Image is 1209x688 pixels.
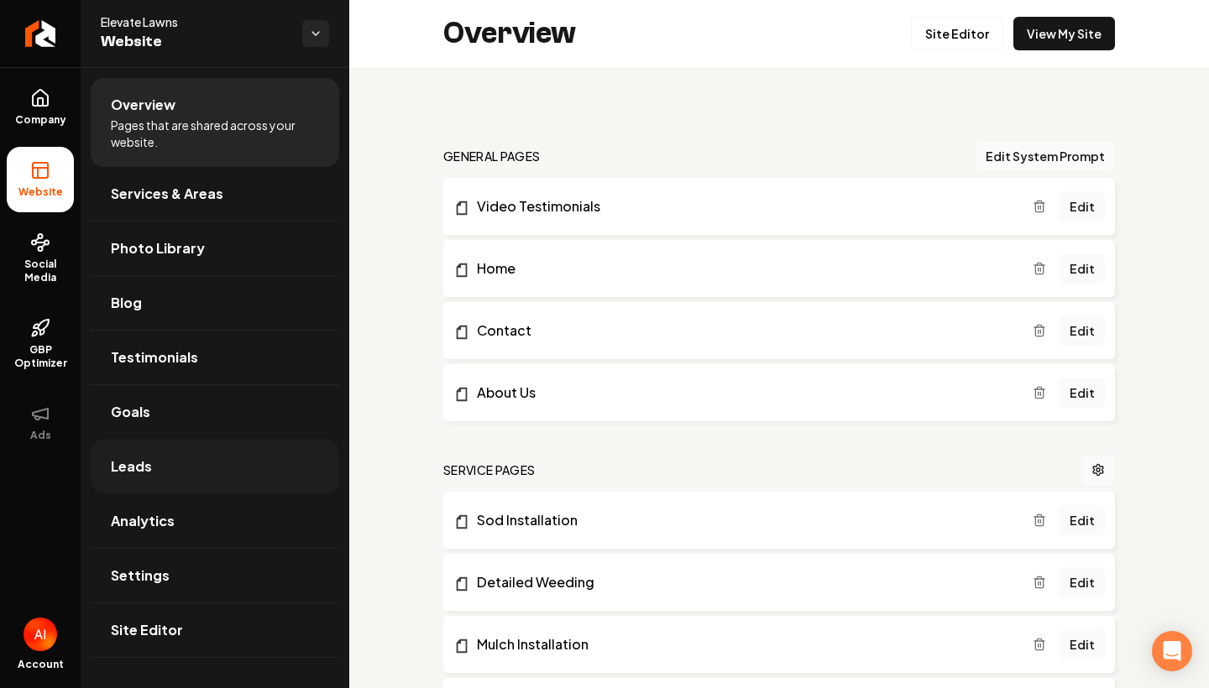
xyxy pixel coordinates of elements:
span: Site Editor [111,620,183,640]
span: Overview [111,95,175,115]
span: Company [8,113,73,127]
a: Edit [1060,629,1105,659]
a: Sod Installation [453,510,1033,530]
span: Settings [111,566,170,586]
h2: Overview [443,17,576,50]
a: View My Site [1013,17,1115,50]
a: Home [453,258,1033,279]
h2: Service Pages [443,461,536,478]
span: GBP Optimizer [7,343,74,370]
a: Testimonials [91,331,339,384]
a: GBP Optimizer [7,305,74,383]
a: Video Testimonials [453,196,1033,216]
a: Edit [1060,253,1105,284]
a: Site Editor [91,603,339,657]
a: Blog [91,276,339,330]
a: Photo Library [91,222,339,275]
a: Edit [1060,505,1105,535]
a: Edit [1060,378,1105,408]
span: Blog [111,293,142,313]
div: Open Intercom Messenger [1152,631,1192,671]
a: Leads [91,440,339,493]
a: Social Media [7,219,74,298]
a: Edit [1060,315,1105,346]
span: Goals [111,402,150,422]
span: Services & Areas [111,184,223,204]
span: Ads [24,429,58,442]
a: Analytics [91,494,339,548]
span: Photo Library [111,238,205,258]
a: Edit [1060,191,1105,222]
a: Site Editor [911,17,1003,50]
span: Social Media [7,258,74,284]
span: Account [18,658,64,671]
span: Leads [111,456,152,477]
span: Website [12,185,70,199]
img: Abdi Ismael [24,618,57,651]
span: Pages that are shared across your website. [111,117,319,150]
a: Goals [91,385,339,439]
button: Open user button [24,618,57,651]
button: Edit System Prompt [976,141,1115,171]
a: Detailed Weeding [453,572,1033,592]
span: Analytics [111,511,175,531]
a: About Us [453,383,1033,403]
a: Services & Areas [91,167,339,221]
a: Company [7,75,74,140]
h2: general pages [443,148,541,164]
img: Rebolt Logo [25,20,56,47]
a: Edit [1060,567,1105,597]
a: Contact [453,321,1033,341]
button: Ads [7,390,74,456]
span: Elevate Lawns [101,13,289,30]
span: Testimonials [111,347,198,367]
a: Settings [91,549,339,602]
a: Mulch Installation [453,634,1033,654]
span: Website [101,30,289,54]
